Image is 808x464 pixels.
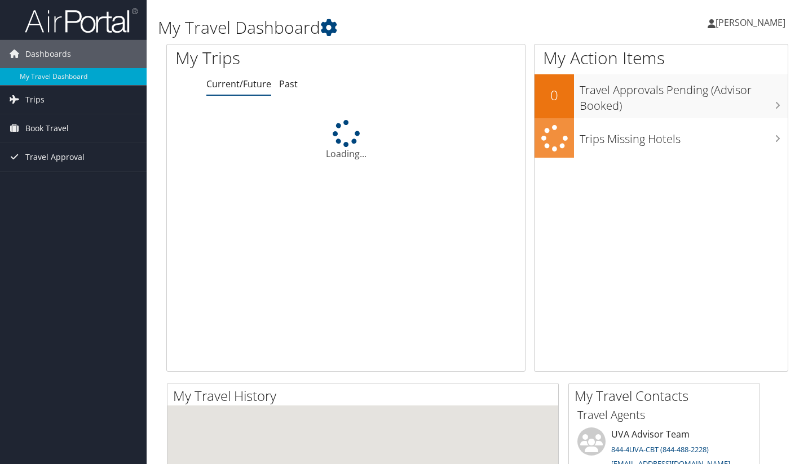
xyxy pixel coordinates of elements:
h1: My Travel Dashboard [158,16,584,39]
a: Trips Missing Hotels [535,118,788,158]
div: Loading... [167,120,525,160]
span: Travel Approval [25,143,85,171]
h3: Travel Agents [577,407,751,423]
span: Book Travel [25,114,69,142]
h1: My Trips [175,46,368,70]
span: [PERSON_NAME] [716,16,785,29]
a: 844-4UVA-CBT (844-488-2228) [611,444,709,454]
h2: 0 [535,86,574,105]
h1: My Action Items [535,46,788,70]
a: [PERSON_NAME] [708,6,797,39]
h3: Trips Missing Hotels [580,126,788,147]
h3: Travel Approvals Pending (Advisor Booked) [580,77,788,114]
span: Dashboards [25,40,71,68]
a: Current/Future [206,78,271,90]
h2: My Travel Contacts [575,386,760,405]
span: Trips [25,86,45,114]
a: 0Travel Approvals Pending (Advisor Booked) [535,74,788,118]
h2: My Travel History [173,386,558,405]
img: airportal-logo.png [25,7,138,34]
a: Past [279,78,298,90]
